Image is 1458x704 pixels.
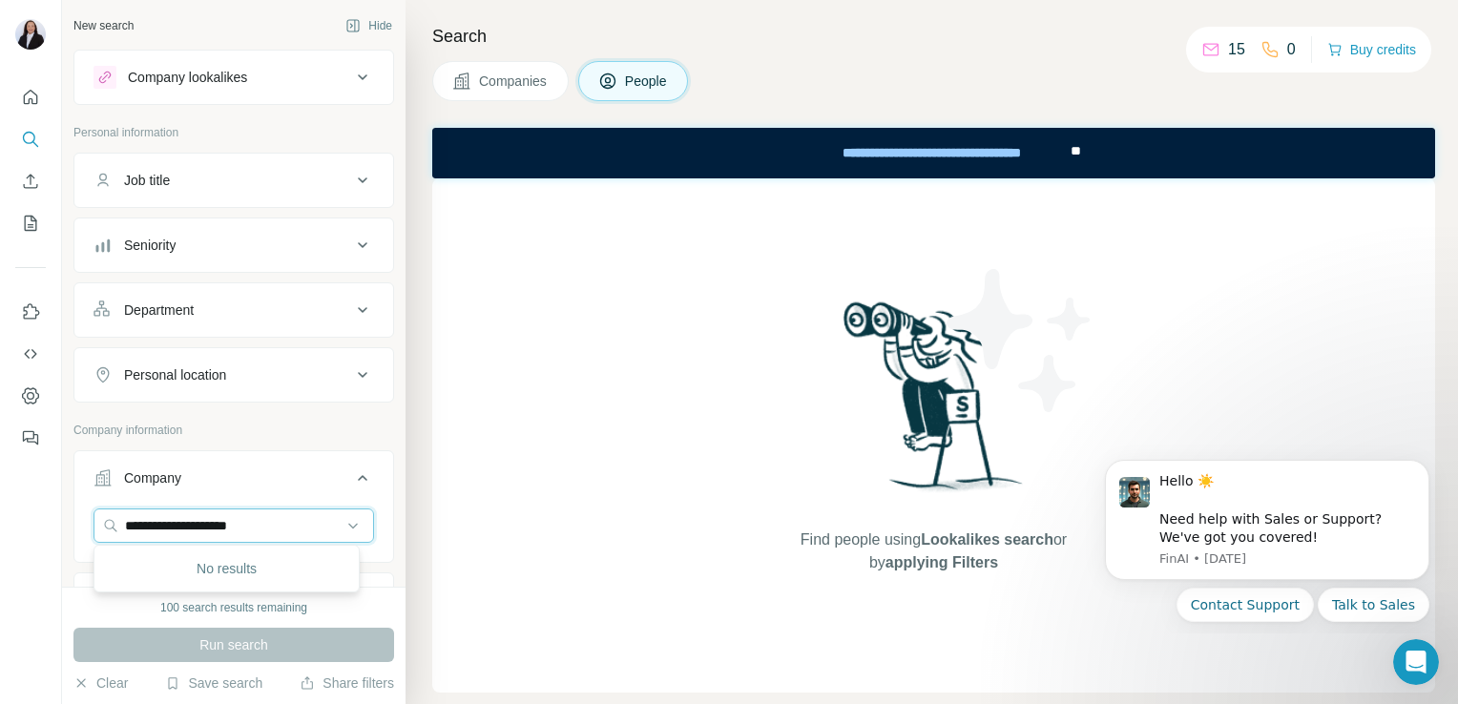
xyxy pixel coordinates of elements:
[15,379,46,413] button: Dashboard
[124,300,194,320] div: Department
[479,72,549,91] span: Companies
[124,365,226,384] div: Personal location
[73,17,134,34] div: New search
[124,236,176,255] div: Seniority
[15,164,46,198] button: Enrich CSV
[74,54,393,100] button: Company lookalikes
[15,206,46,240] button: My lists
[128,68,247,87] div: Company lookalikes
[165,673,262,693] button: Save search
[74,455,393,508] button: Company
[160,599,307,616] div: 100 search results remaining
[74,352,393,398] button: Personal location
[15,19,46,50] img: Avatar
[124,468,181,487] div: Company
[73,422,394,439] p: Company information
[1287,38,1296,61] p: 0
[332,11,406,40] button: Hide
[432,23,1435,50] h4: Search
[1327,36,1416,63] button: Buy credits
[885,554,998,570] span: applying Filters
[73,124,394,141] p: Personal information
[73,673,128,693] button: Clear
[15,421,46,455] button: Feedback
[15,337,46,371] button: Use Surfe API
[781,528,1086,574] span: Find people using or by
[300,673,394,693] button: Share filters
[1076,444,1458,633] iframe: Intercom notifications message
[74,157,393,203] button: Job title
[15,80,46,114] button: Quick start
[934,255,1106,426] img: Surfe Illustration - Stars
[124,171,170,190] div: Job title
[15,122,46,156] button: Search
[15,295,46,329] button: Use Surfe on LinkedIn
[74,222,393,268] button: Seniority
[1228,38,1245,61] p: 15
[625,72,669,91] span: People
[921,531,1053,548] span: Lookalikes search
[835,297,1033,509] img: Surfe Illustration - Woman searching with binoculars
[98,549,355,588] div: No results
[74,577,393,623] button: Industry
[74,287,393,333] button: Department
[432,128,1435,178] iframe: Banner
[1393,639,1439,685] iframe: Intercom live chat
